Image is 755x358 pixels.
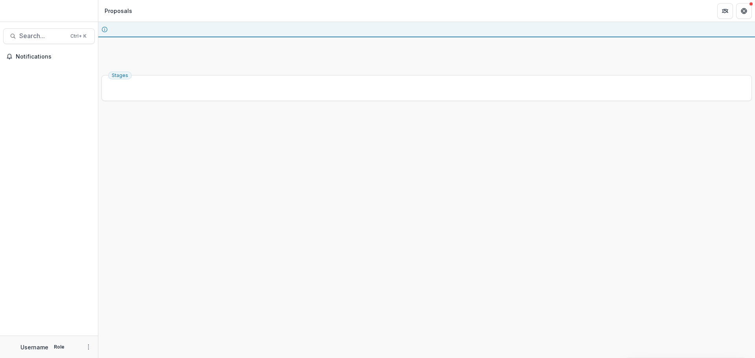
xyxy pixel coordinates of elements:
button: More [84,342,93,352]
div: Proposals [105,7,132,15]
span: Notifications [16,53,92,60]
span: Stages [112,73,128,78]
span: Search... [19,32,66,40]
button: Partners [717,3,733,19]
button: Notifications [3,50,95,63]
div: Ctrl + K [69,32,88,40]
nav: breadcrumb [101,5,135,17]
p: Username [20,343,48,351]
button: Search... [3,28,95,44]
button: Get Help [736,3,752,19]
p: Role [52,343,67,351]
